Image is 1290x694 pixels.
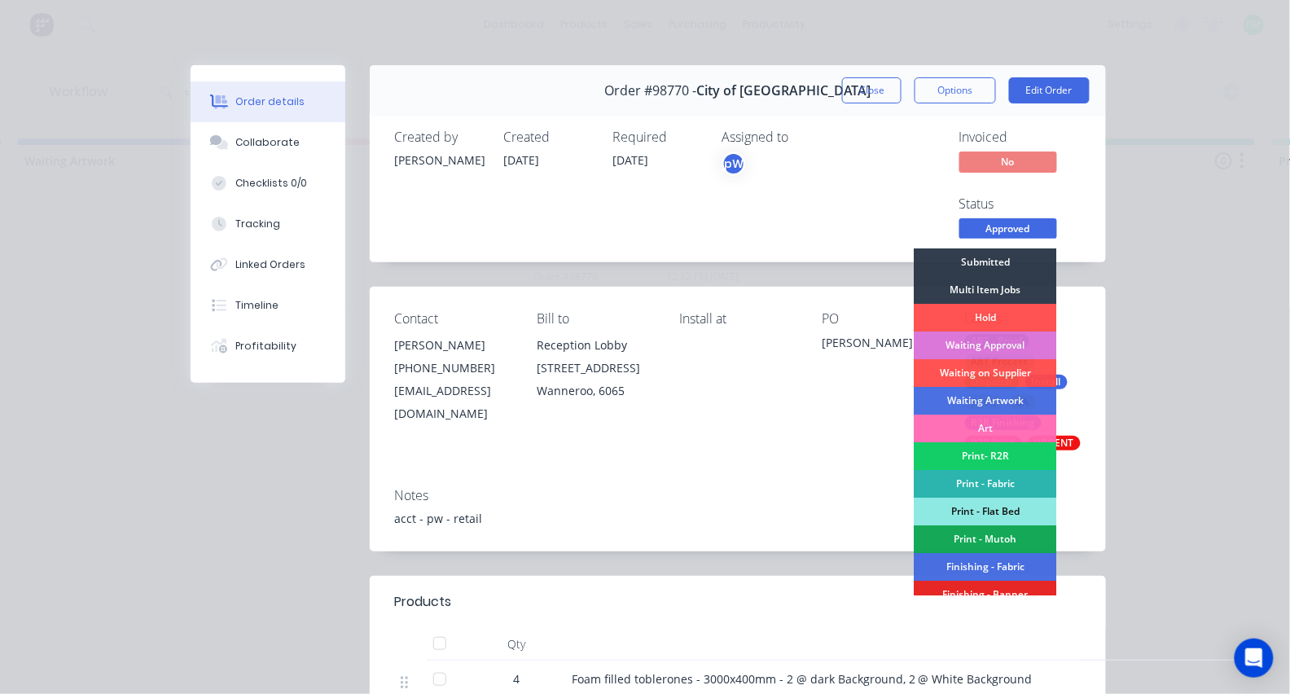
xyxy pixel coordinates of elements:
[236,176,308,191] div: Checklists 0/0
[915,276,1057,304] div: Multi Item Jobs
[394,311,511,327] div: Contact
[605,83,697,99] span: Order #98770 -
[722,130,884,145] div: Assigned to
[915,387,1057,415] div: Waiting Artwork
[394,334,511,357] div: [PERSON_NAME]
[915,442,1057,470] div: Print- R2R
[697,83,871,99] span: City of [GEOGRAPHIC_DATA]
[612,130,702,145] div: Required
[236,217,281,231] div: Tracking
[503,152,539,168] span: [DATE]
[394,592,451,612] div: Products
[191,81,345,122] button: Order details
[915,359,1057,387] div: Waiting on Supplier
[1235,639,1274,678] div: Open Intercom Messenger
[823,334,939,357] div: [PERSON_NAME]
[191,244,345,285] button: Linked Orders
[236,135,301,150] div: Collaborate
[959,218,1057,243] button: Approved
[915,553,1057,581] div: Finishing - Fabric
[915,581,1057,608] div: Finishing - Banner
[236,298,279,313] div: Timeline
[537,334,653,402] div: Reception Lobby [STREET_ADDRESS]Wanneroo, 6065
[959,196,1082,212] div: Status
[842,77,902,103] button: Close
[959,152,1057,172] span: No
[513,670,520,687] span: 4
[394,380,511,425] div: [EMAIL_ADDRESS][DOMAIN_NAME]
[236,94,305,109] div: Order details
[394,334,511,425] div: [PERSON_NAME][PHONE_NUMBER][EMAIL_ADDRESS][DOMAIN_NAME]
[612,152,648,168] span: [DATE]
[191,326,345,367] button: Profitability
[191,285,345,326] button: Timeline
[537,380,653,402] div: Wanneroo, 6065
[915,498,1057,525] div: Print - Flat Bed
[236,257,306,272] div: Linked Orders
[959,218,1057,239] span: Approved
[394,488,1082,503] div: Notes
[503,130,593,145] div: Created
[915,415,1057,442] div: Art
[394,130,484,145] div: Created by
[1009,77,1090,103] button: Edit Order
[394,357,511,380] div: [PHONE_NUMBER]
[394,510,1082,527] div: acct - pw - retail
[467,628,565,661] div: Qty
[915,470,1057,498] div: Print - Fabric
[191,122,345,163] button: Collaborate
[823,311,939,327] div: PO
[915,77,996,103] button: Options
[959,130,1082,145] div: Invoiced
[722,152,746,176] button: pW
[679,311,796,327] div: Install at
[572,671,1033,687] span: Foam filled toblerones - 3000x400mm - 2 @ dark Background, 2 @ White Background
[915,525,1057,553] div: Print - Mutoh
[915,248,1057,276] div: Submitted
[191,204,345,244] button: Tracking
[191,163,345,204] button: Checklists 0/0
[537,334,653,380] div: Reception Lobby [STREET_ADDRESS]
[236,339,297,354] div: Profitability
[394,152,484,169] div: [PERSON_NAME]
[915,304,1057,332] div: Hold
[537,311,653,327] div: Bill to
[915,332,1057,359] div: Waiting Approval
